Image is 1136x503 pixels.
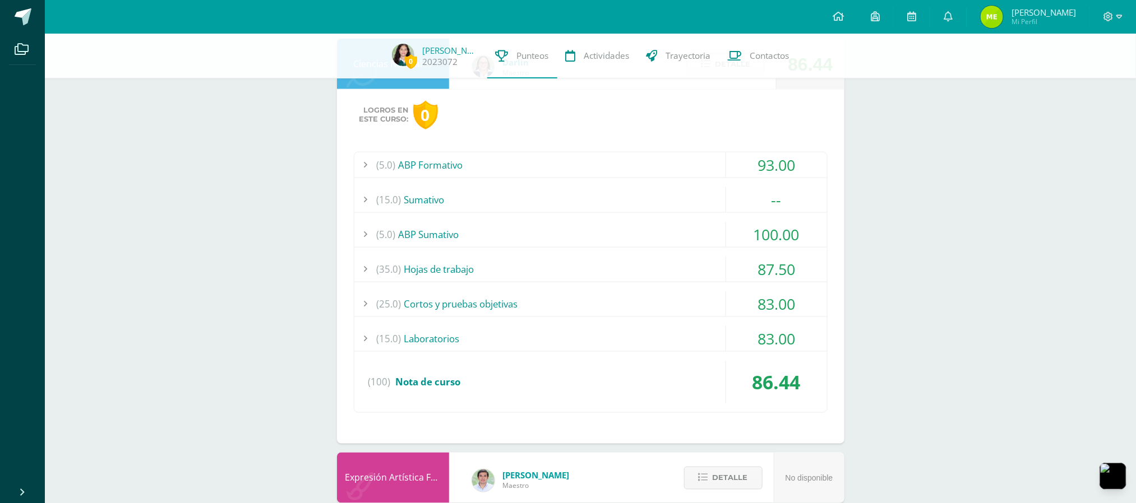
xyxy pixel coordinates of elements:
div: 83.00 [726,291,827,316]
div: 0 [413,101,438,129]
a: Contactos [719,34,798,78]
span: (100) [368,361,391,403]
div: -- [726,187,827,212]
a: [PERSON_NAME] [423,45,479,56]
span: Actividades [584,50,630,62]
a: Actividades [557,34,638,78]
span: Trayectoria [666,50,711,62]
span: (35.0) [377,257,401,282]
div: 93.00 [726,152,827,178]
span: Logros en este curso: [359,106,409,124]
span: Punteos [517,50,549,62]
div: 100.00 [726,222,827,247]
div: 87.50 [726,257,827,282]
span: (15.0) [377,326,401,351]
img: cc8173afdae23698f602c22063f262d2.png [981,6,1003,28]
span: Mi Perfil [1012,17,1076,26]
div: 86.44 [726,361,827,403]
span: Maestro [503,481,570,491]
span: (25.0) [377,291,401,316]
span: No disponible [786,474,833,483]
span: Nota de curso [396,375,461,388]
span: 0 [405,54,417,68]
div: Laboratorios [354,326,827,351]
div: ABP Formativo [354,152,827,178]
div: Expresión Artística FORMACIÓN MUSICAL [337,453,449,503]
img: 05fc99470b6b8232ca6bd7819607359e.png [392,44,414,66]
span: Contactos [750,50,789,62]
span: [PERSON_NAME] [503,470,570,481]
span: (15.0) [377,187,401,212]
div: Cortos y pruebas objetivas [354,291,827,316]
div: Hojas de trabajo [354,257,827,282]
button: Detalle [684,467,763,490]
div: Sumativo [354,187,827,212]
span: (5.0) [377,152,396,178]
span: [PERSON_NAME] [1012,7,1076,18]
a: Punteos [487,34,557,78]
img: 8e3dba6cfc057293c5db5c78f6d0205d.png [472,469,495,492]
div: ABP Sumativo [354,222,827,247]
div: 83.00 [726,326,827,351]
a: Trayectoria [638,34,719,78]
span: Detalle [713,468,748,488]
a: 2023072 [423,56,458,68]
span: (5.0) [377,222,396,247]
